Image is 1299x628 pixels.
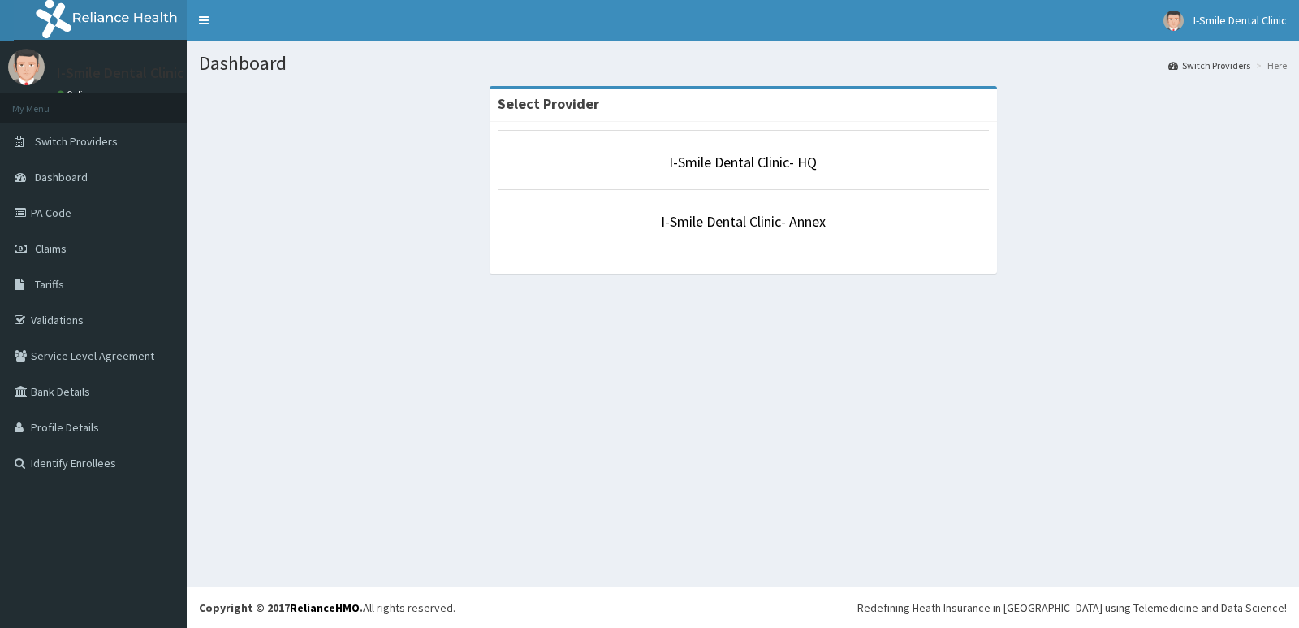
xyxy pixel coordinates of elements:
a: I-Smile Dental Clinic- Annex [661,212,826,231]
a: Switch Providers [1168,58,1250,72]
strong: Select Provider [498,94,599,113]
li: Here [1252,58,1287,72]
img: User Image [8,49,45,85]
span: Claims [35,241,67,256]
footer: All rights reserved. [187,587,1299,628]
a: RelianceHMO [290,600,360,615]
a: I-Smile Dental Clinic- HQ [669,153,817,171]
img: User Image [1163,11,1184,31]
span: Switch Providers [35,134,118,149]
span: I-Smile Dental Clinic [1193,13,1287,28]
h1: Dashboard [199,53,1287,74]
span: Dashboard [35,170,88,184]
p: I-Smile Dental Clinic [57,66,184,80]
a: Online [57,89,96,100]
strong: Copyright © 2017 . [199,600,363,615]
div: Redefining Heath Insurance in [GEOGRAPHIC_DATA] using Telemedicine and Data Science! [857,600,1287,616]
span: Tariffs [35,277,64,292]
